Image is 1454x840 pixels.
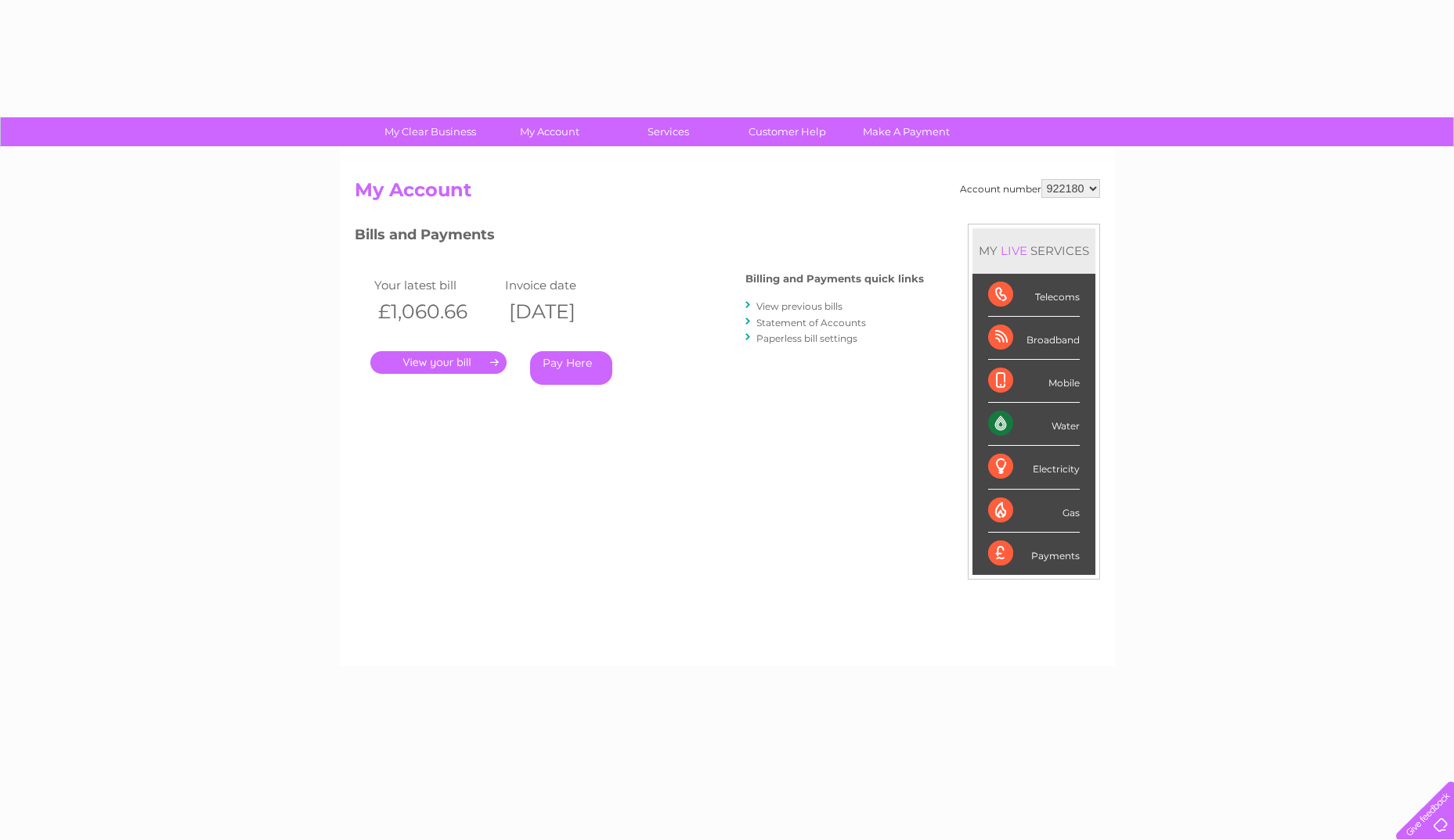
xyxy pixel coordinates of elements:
div: Mobile [988,360,1080,403]
div: Broadband [988,317,1080,360]
a: Paperless bill settings [756,332,857,344]
div: Telecoms [988,274,1080,317]
div: Account number [960,179,1100,198]
th: [DATE] [501,296,633,328]
a: Make A Payment [842,117,971,146]
a: My Clear Business [366,117,495,146]
td: Your latest bill [370,275,502,296]
div: Electricity [988,446,1080,489]
div: LIVE [998,243,1030,258]
div: MY SERVICES [972,228,1095,273]
a: Customer Help [723,117,852,146]
td: Invoice date [501,275,633,296]
h4: Billing and Payments quick links [745,273,924,285]
a: Services [604,117,733,146]
a: Statement of Accounts [756,317,866,328]
h2: My Account [355,179,1100,209]
a: My Account [485,117,614,146]
a: View previous bills [756,300,842,312]
h3: Bills and Payments [355,224,924,251]
div: Payments [988,533,1080,575]
div: Water [988,403,1080,446]
a: Pay Here [530,351,612,385]
div: Gas [988,490,1080,533]
th: £1,060.66 [370,296,502,328]
a: . [370,351,507,374]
